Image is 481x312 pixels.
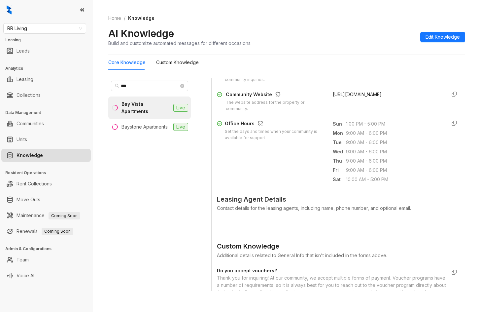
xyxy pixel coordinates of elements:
[1,193,91,206] li: Move Outs
[333,120,346,128] span: Sun
[346,176,441,183] span: 10:00 AM - 5:00 PM
[217,241,460,252] div: Custom Knowledge
[42,228,73,235] span: Coming Soon
[1,225,91,238] li: Renewals
[107,15,122,22] a: Home
[5,170,92,176] h3: Resident Operations
[17,149,43,162] a: Knowledge
[217,252,460,259] div: Additional details related to General Info that isn't included in the forms above.
[17,177,52,190] a: Rent Collections
[49,212,80,219] span: Coming Soon
[333,157,346,165] span: Thu
[1,269,91,282] li: Voice AI
[173,123,188,131] span: Live
[426,33,460,41] span: Edit Knowledge
[1,177,91,190] li: Rent Collections
[346,157,441,165] span: 9:00 AM - 6:00 PM
[121,123,168,131] div: Baystone Apartments
[346,130,441,137] span: 9:00 AM - 6:00 PM
[156,59,199,66] div: Custom Knowledge
[121,100,171,115] div: Bay Vista Apartments
[217,205,460,212] div: Contact details for the leasing agents, including name, phone number, and optional email.
[333,92,382,97] span: [URL][DOMAIN_NAME]
[1,253,91,266] li: Team
[108,59,146,66] div: Core Knowledge
[108,27,174,40] h2: AI Knowledge
[346,148,441,155] span: 9:00 AM - 6:00 PM
[124,15,125,22] li: /
[1,73,91,86] li: Leasing
[173,104,188,112] span: Live
[333,148,346,155] span: Wed
[1,133,91,146] li: Units
[7,5,12,15] img: logo
[333,176,346,183] span: Sat
[17,133,27,146] a: Units
[217,268,277,273] strong: Do you accept vouchers?
[128,15,155,21] span: Knowledge
[5,246,92,252] h3: Admin & Configurations
[5,110,92,116] h3: Data Management
[346,167,441,174] span: 9:00 AM - 6:00 PM
[17,89,41,102] a: Collections
[333,130,346,137] span: Mon
[17,225,73,238] a: RenewalsComing Soon
[108,40,252,47] div: Build and customize automated messages for different occasions.
[17,193,40,206] a: Move Outs
[225,120,325,129] div: Office Hours
[180,84,184,88] span: close-circle
[420,32,465,42] button: Edit Knowledge
[333,139,346,146] span: Tue
[333,167,346,174] span: Fri
[346,120,441,128] span: 1:00 PM - 5:00 PM
[17,73,33,86] a: Leasing
[346,139,441,146] span: 9:00 AM - 6:00 PM
[1,89,91,102] li: Collections
[17,269,34,282] a: Voice AI
[1,209,91,222] li: Maintenance
[226,91,325,99] div: Community Website
[5,65,92,71] h3: Analytics
[225,129,325,141] div: Set the days and times when your community is available for support
[217,194,460,205] span: Leasing Agent Details
[7,23,82,33] span: RR Living
[226,99,325,112] div: The website address for the property or community.
[1,117,91,130] li: Communities
[17,253,29,266] a: Team
[1,149,91,162] li: Knowledge
[115,84,120,88] span: search
[5,37,92,43] h3: Leasing
[17,117,44,130] a: Communities
[1,44,91,58] li: Leads
[17,44,30,58] a: Leads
